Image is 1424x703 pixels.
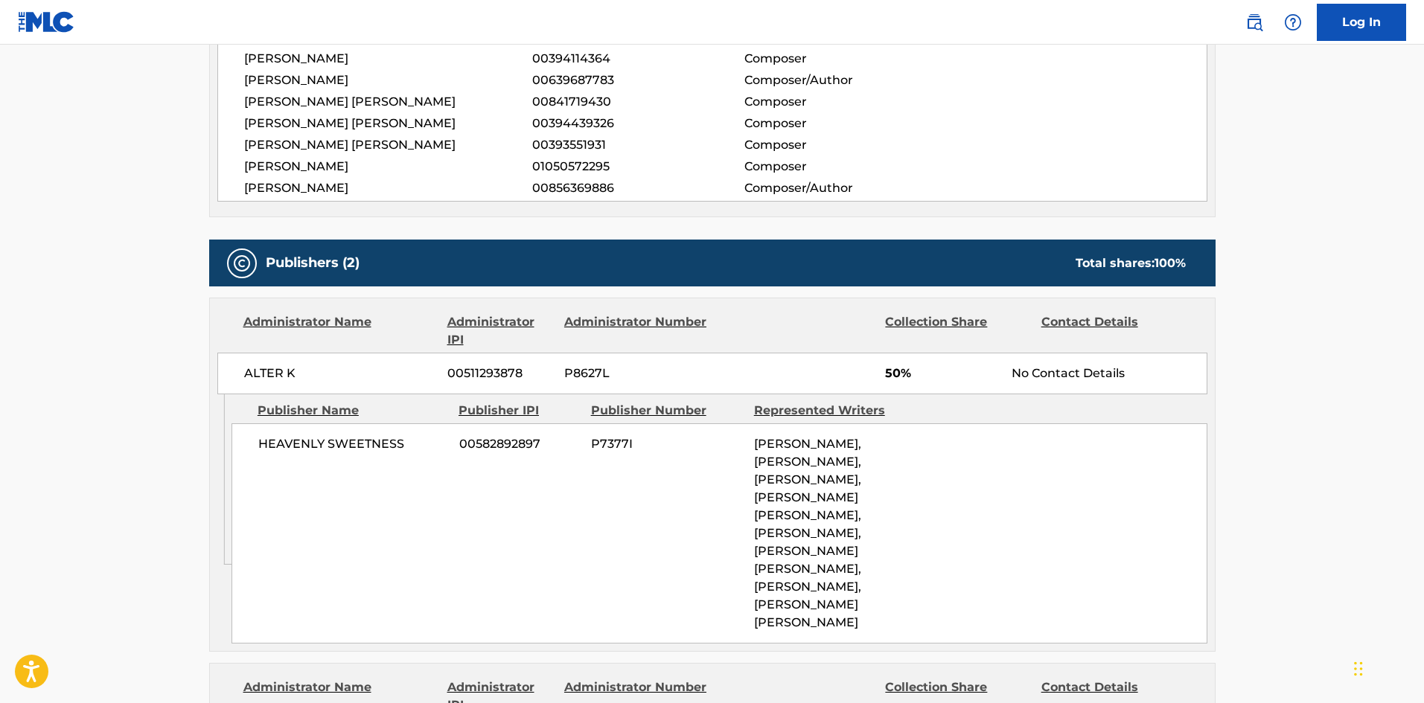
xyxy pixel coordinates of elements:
[1041,313,1186,349] div: Contact Details
[244,136,533,154] span: [PERSON_NAME] [PERSON_NAME]
[243,313,436,349] div: Administrator Name
[1350,632,1424,703] iframe: Chat Widget
[885,365,1000,382] span: 50%
[447,313,553,349] div: Administrator IPI
[1012,365,1206,382] div: No Contact Details
[244,158,533,176] span: [PERSON_NAME]
[18,11,75,33] img: MLC Logo
[244,50,533,68] span: [PERSON_NAME]
[1278,7,1308,37] div: Help
[258,402,447,420] div: Publisher Name
[1239,7,1269,37] a: Public Search
[564,365,709,382] span: P8627L
[459,402,580,420] div: Publisher IPI
[754,437,861,629] span: [PERSON_NAME], [PERSON_NAME], [PERSON_NAME], [PERSON_NAME] [PERSON_NAME], [PERSON_NAME], [PERSON_...
[532,50,744,68] span: 00394114364
[244,71,533,89] span: [PERSON_NAME]
[244,365,437,382] span: ALTER K
[1284,13,1302,31] img: help
[532,93,744,111] span: 00841719430
[744,71,937,89] span: Composer/Author
[754,402,906,420] div: Represented Writers
[459,435,580,453] span: 00582892897
[564,313,709,349] div: Administrator Number
[447,365,553,382] span: 00511293878
[1076,254,1186,272] div: Total shares:
[233,254,251,272] img: Publishers
[532,158,744,176] span: 01050572295
[885,313,1029,349] div: Collection Share
[532,136,744,154] span: 00393551931
[532,115,744,132] span: 00394439326
[1155,256,1186,270] span: 100 %
[744,93,937,111] span: Composer
[591,402,743,420] div: Publisher Number
[744,136,937,154] span: Composer
[744,50,937,68] span: Composer
[744,115,937,132] span: Composer
[1245,13,1263,31] img: search
[244,179,533,197] span: [PERSON_NAME]
[591,435,743,453] span: P7377I
[1354,646,1363,691] div: Drag
[266,254,360,272] h5: Publishers (2)
[1317,4,1406,41] a: Log In
[532,179,744,197] span: 00856369886
[244,93,533,111] span: [PERSON_NAME] [PERSON_NAME]
[244,115,533,132] span: [PERSON_NAME] [PERSON_NAME]
[532,71,744,89] span: 00639687783
[744,179,937,197] span: Composer/Author
[744,158,937,176] span: Composer
[258,435,448,453] span: HEAVENLY SWEETNESS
